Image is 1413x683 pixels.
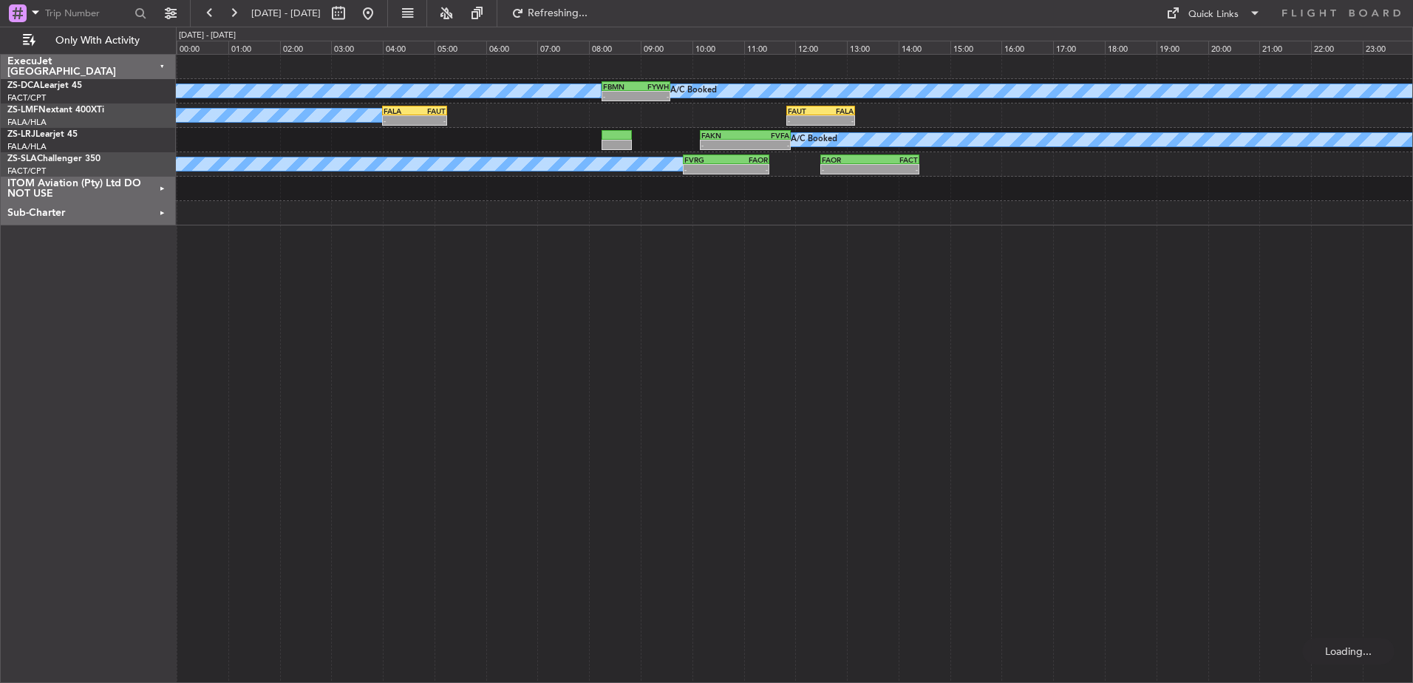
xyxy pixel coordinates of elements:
[822,155,870,164] div: FAOR
[7,130,78,139] a: ZS-LRJLearjet 45
[1105,41,1157,54] div: 18:00
[435,41,486,54] div: 05:00
[179,30,236,42] div: [DATE] - [DATE]
[746,140,789,149] div: -
[701,140,745,149] div: -
[280,41,332,54] div: 02:00
[527,8,589,18] span: Refreshing...
[788,116,821,125] div: -
[641,41,692,54] div: 09:00
[7,166,46,177] a: FACT/CPT
[415,116,446,125] div: -
[7,130,35,139] span: ZS-LRJ
[684,155,726,164] div: FVRG
[950,41,1002,54] div: 15:00
[726,155,768,164] div: FAOR
[1208,41,1260,54] div: 20:00
[16,29,160,52] button: Only With Activity
[791,129,837,151] div: A/C Booked
[38,35,156,46] span: Only With Activity
[7,81,82,90] a: ZS-DCALearjet 45
[1159,1,1268,25] button: Quick Links
[251,7,321,20] span: [DATE] - [DATE]
[847,41,899,54] div: 13:00
[636,82,669,91] div: FYWH
[701,131,745,140] div: FAKN
[788,106,821,115] div: FAUT
[1188,7,1239,22] div: Quick Links
[670,80,717,102] div: A/C Booked
[1311,41,1363,54] div: 22:00
[795,41,847,54] div: 12:00
[820,106,854,115] div: FALA
[7,141,47,152] a: FALA/HLA
[45,2,130,24] input: Trip Number
[589,41,641,54] div: 08:00
[7,106,38,115] span: ZS-LMF
[744,41,796,54] div: 11:00
[726,165,768,174] div: -
[1157,41,1208,54] div: 19:00
[684,165,726,174] div: -
[603,92,636,101] div: -
[692,41,744,54] div: 10:00
[822,165,870,174] div: -
[383,41,435,54] div: 04:00
[177,41,228,54] div: 00:00
[820,116,854,125] div: -
[486,41,538,54] div: 06:00
[1259,41,1311,54] div: 21:00
[331,41,383,54] div: 03:00
[384,106,415,115] div: FALA
[1001,41,1053,54] div: 16:00
[899,41,950,54] div: 14:00
[384,116,415,125] div: -
[870,155,918,164] div: FACT
[228,41,280,54] div: 01:00
[7,154,101,163] a: ZS-SLAChallenger 350
[636,92,669,101] div: -
[7,106,104,115] a: ZS-LMFNextant 400XTi
[1053,41,1105,54] div: 17:00
[7,81,40,90] span: ZS-DCA
[505,1,593,25] button: Refreshing...
[7,92,46,103] a: FACT/CPT
[746,131,789,140] div: FVFA
[7,154,37,163] span: ZS-SLA
[537,41,589,54] div: 07:00
[603,82,636,91] div: FBMN
[415,106,446,115] div: FAUT
[1302,638,1395,665] div: Loading...
[870,165,918,174] div: -
[7,117,47,128] a: FALA/HLA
